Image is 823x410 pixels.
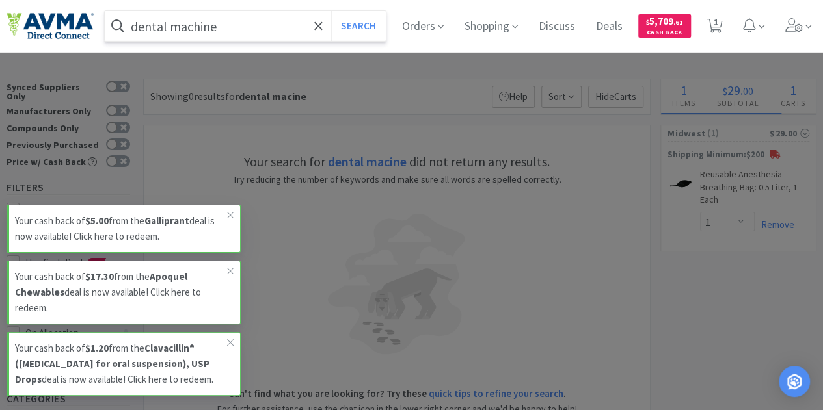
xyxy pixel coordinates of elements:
[673,18,683,27] span: . 61
[15,342,209,385] strong: Clavacillin® ([MEDICAL_DATA] for oral suspension), USP Drops
[646,29,683,38] span: Cash Back
[646,18,649,27] span: $
[701,22,728,34] a: 1
[15,269,227,316] p: Your cash back of from the deal is now available! Click here to redeem.
[85,270,114,283] strong: $17.30
[638,8,691,44] a: $5,709.61Cash Back
[15,213,227,244] p: Your cash back of from the deal is now available! Click here to redeem.
[591,21,628,32] a: Deals
[85,214,109,227] strong: $5.00
[144,214,189,227] strong: Galliprant
[779,366,810,397] div: Open Intercom Messenger
[105,11,386,41] input: Search by item, sku, manufacturer, ingredient, size...
[331,11,385,41] button: Search
[85,342,109,354] strong: $1.20
[15,340,227,387] p: Your cash back of from the deal is now available! Click here to redeem.
[533,21,580,32] a: Discuss
[7,12,94,40] img: e4e33dab9f054f5782a47901c742baa9_102.png
[646,15,683,27] span: 5,709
